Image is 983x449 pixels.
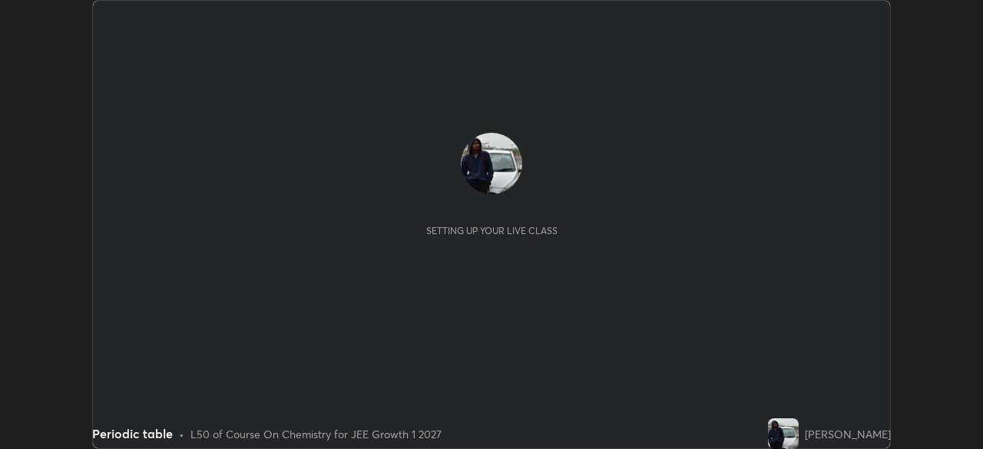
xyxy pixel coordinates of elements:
[179,426,184,442] div: •
[92,424,173,443] div: Periodic table
[190,426,442,442] div: L50 of Course On Chemistry for JEE Growth 1 2027
[805,426,891,442] div: [PERSON_NAME]
[461,133,522,194] img: f991eeff001c4949acf00ac8e21ffa6c.jpg
[426,225,558,236] div: Setting up your live class
[768,418,799,449] img: f991eeff001c4949acf00ac8e21ffa6c.jpg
